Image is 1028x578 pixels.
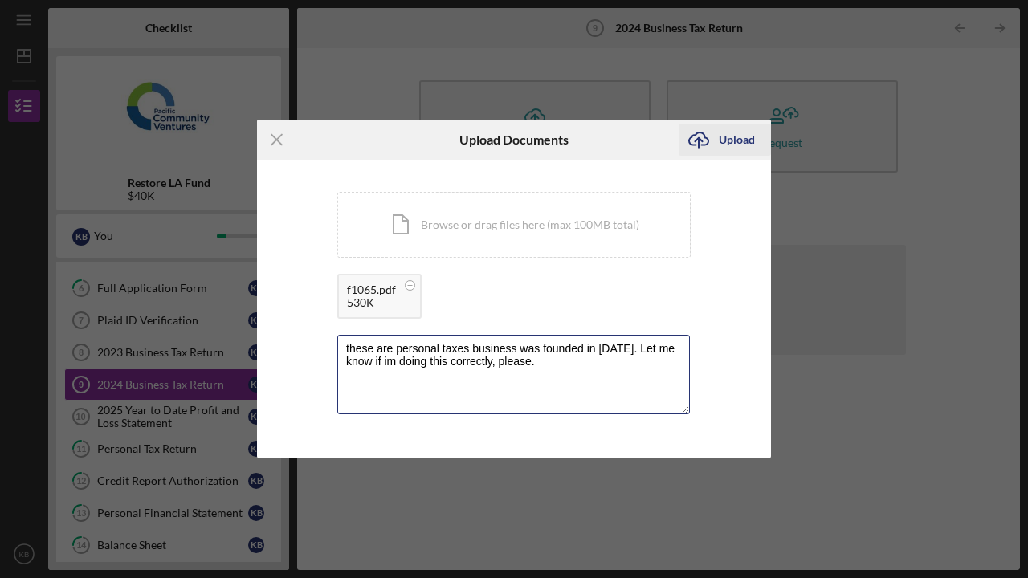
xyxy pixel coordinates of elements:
[679,124,771,156] button: Upload
[459,132,569,147] h6: Upload Documents
[347,283,396,296] div: f1065.pdf
[719,124,755,156] div: Upload
[347,296,396,309] div: 530K
[337,335,690,413] textarea: these are personal taxes business was founded in [DATE]. Let me know if im doing this correctly, ...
